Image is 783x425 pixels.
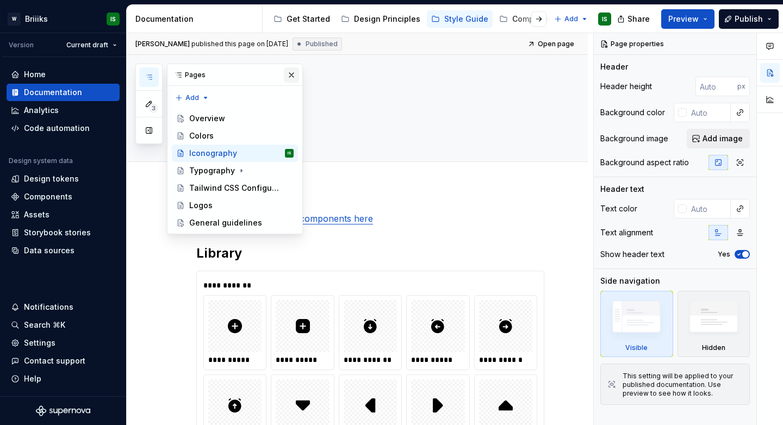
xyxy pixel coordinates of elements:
[7,120,120,137] a: Code automation
[189,217,262,228] div: General guidelines
[24,123,90,134] div: Code automation
[24,227,91,238] div: Storybook stories
[600,249,664,260] div: Show header text
[172,110,298,232] div: Page tree
[61,37,122,53] button: Current draft
[306,40,338,48] span: Published
[600,203,637,214] div: Text color
[2,7,124,30] button: WBriiiksIS
[600,81,652,92] div: Header height
[172,197,298,214] a: Logos
[8,12,21,26] div: W
[600,107,665,118] div: Background color
[444,14,488,24] div: Style Guide
[627,14,650,24] span: Share
[337,10,425,28] a: Design Principles
[172,214,298,232] a: General guidelines
[24,337,55,348] div: Settings
[623,372,743,398] div: This setting will be applied to your published documentation. Use preview to see how it looks.
[7,84,120,101] a: Documentation
[7,206,120,223] a: Assets
[7,188,120,205] a: Components
[687,129,750,148] button: Add image
[189,183,279,193] div: Tailwind CSS Configuration
[9,41,34,49] div: Version
[600,133,668,144] div: Background image
[687,103,731,122] input: Auto
[427,10,493,28] a: Style Guide
[189,200,213,211] div: Logos
[287,14,330,24] div: Get Started
[135,40,190,48] span: [PERSON_NAME]
[269,8,549,30] div: Page tree
[24,373,41,384] div: Help
[551,11,592,27] button: Add
[600,276,660,286] div: Side navigation
[194,90,542,116] textarea: Iconography
[354,14,420,24] div: Design Principles
[24,320,65,330] div: Search ⌘K
[625,343,648,352] div: Visible
[189,165,235,176] div: Typography
[7,102,120,119] a: Analytics
[269,10,334,28] a: Get Started
[678,291,750,357] div: Hidden
[24,69,46,80] div: Home
[172,127,298,145] a: Colors
[24,105,59,116] div: Analytics
[288,148,291,159] div: IS
[718,250,730,259] label: Yes
[149,104,158,112] span: 3
[612,9,657,29] button: Share
[7,316,120,334] button: Search ⌘K
[702,343,725,352] div: Hidden
[735,14,763,24] span: Publish
[185,93,199,102] span: Add
[135,14,258,24] div: Documentation
[600,157,689,168] div: Background aspect ratio
[7,224,120,241] a: Storybook stories
[600,227,653,238] div: Text alignment
[110,15,116,23] div: IS
[564,15,578,23] span: Add
[172,145,298,162] a: IconographyIS
[737,82,745,91] p: px
[196,245,544,262] h2: Library
[24,302,73,312] div: Notifications
[600,291,673,357] div: Visible
[172,179,298,197] a: Tailwind CSS Configuration
[600,61,628,72] div: Header
[495,10,565,28] a: Components
[191,40,288,48] div: published this page on [DATE]
[24,191,72,202] div: Components
[24,355,85,366] div: Contact support
[7,370,120,387] button: Help
[7,66,120,83] a: Home
[24,87,82,98] div: Documentation
[172,110,298,127] a: Overview
[687,199,731,218] input: Auto
[7,170,120,187] a: Design tokens
[602,15,607,23] div: IS
[524,36,579,52] a: Open page
[189,113,225,124] div: Overview
[24,245,74,256] div: Data sources
[600,184,644,195] div: Header text
[719,9,779,29] button: Publish
[661,9,714,29] button: Preview
[25,14,48,24] div: Briiiks
[9,157,73,165] div: Design system data
[172,90,213,105] button: Add
[7,298,120,316] button: Notifications
[538,40,574,48] span: Open page
[189,130,214,141] div: Colors
[189,148,237,159] div: Iconography
[7,352,120,370] button: Contact support
[703,133,743,144] span: Add image
[172,162,298,179] a: Typography
[66,41,108,49] span: Current draft
[7,334,120,352] a: Settings
[36,405,90,416] svg: Supernova Logo
[167,64,302,86] div: Pages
